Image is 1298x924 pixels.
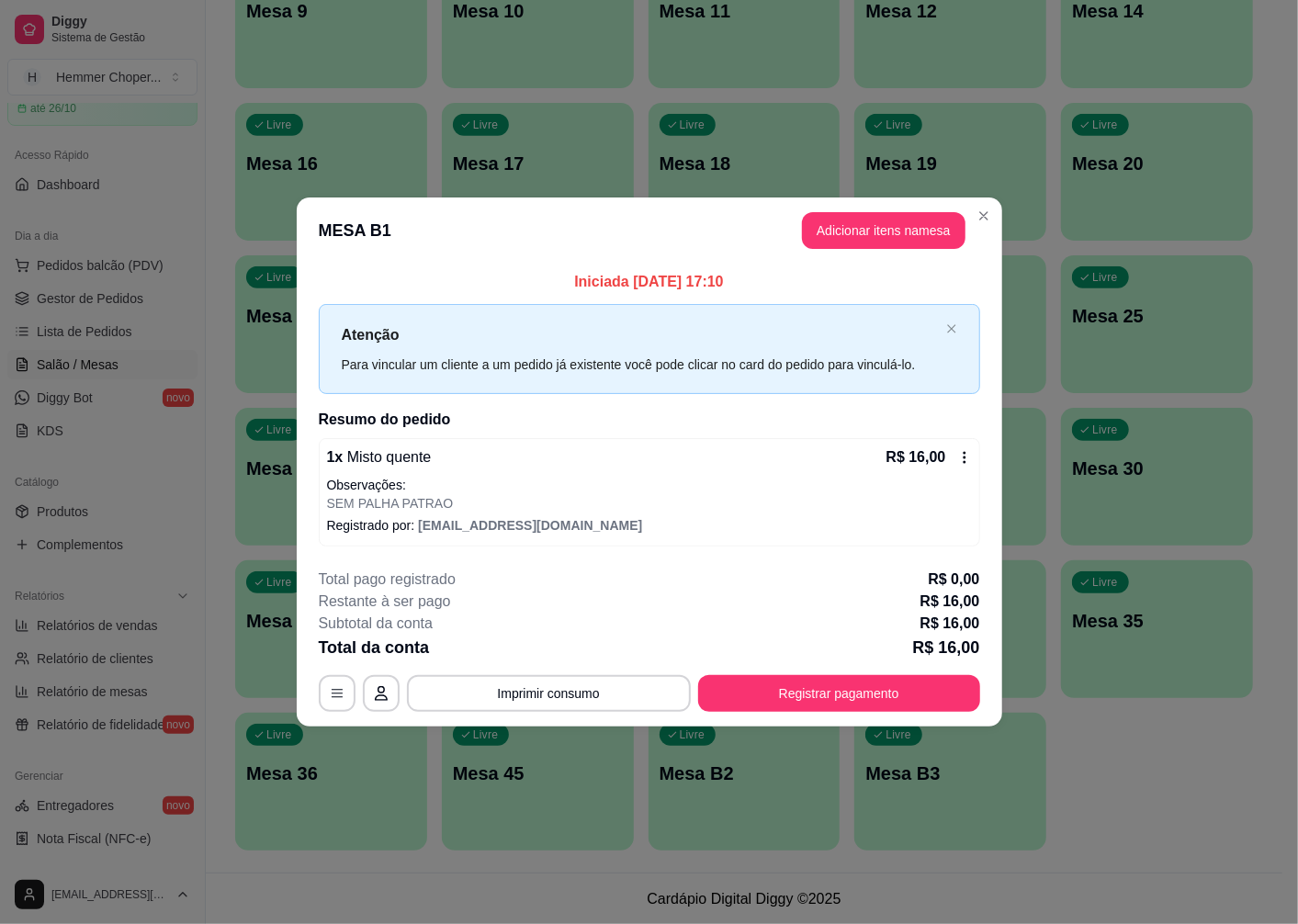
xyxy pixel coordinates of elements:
span: [EMAIL_ADDRESS][DOMAIN_NAME] [418,518,642,533]
p: Observações: [327,476,972,494]
header: MESA B1 [297,197,1002,264]
button: Close [969,201,999,231]
p: Registrado por: [327,516,972,535]
p: Total da conta [319,635,430,660]
p: R$ 16,00 [912,635,979,660]
div: Para vincular um cliente a um pedido já existente você pode clicar no card do pedido para vinculá... [342,355,939,375]
button: close [946,323,957,335]
p: SEM PALHA PATRAO [327,494,972,513]
p: R$ 0,00 [928,569,979,591]
p: R$ 16,00 [920,591,980,613]
h2: Resumo do pedido [319,409,980,431]
button: Registrar pagamento [698,675,980,712]
p: Subtotal da conta [319,613,434,635]
p: Total pago registrado [319,569,456,591]
button: Adicionar itens namesa [802,212,965,249]
p: Iniciada [DATE] 17:10 [319,271,980,293]
p: Restante à ser pago [319,591,451,613]
p: R$ 16,00 [886,446,946,468]
p: Atenção [342,323,939,346]
span: Misto quente [343,449,431,465]
button: Imprimir consumo [407,675,691,712]
p: R$ 16,00 [920,613,980,635]
p: 1 x [327,446,432,468]
span: close [946,323,957,334]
